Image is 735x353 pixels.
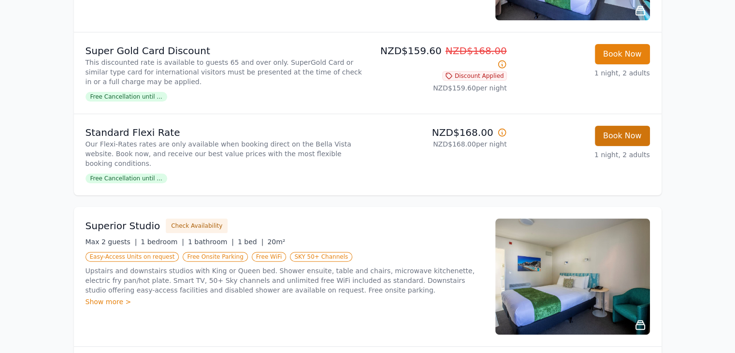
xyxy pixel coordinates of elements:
[372,83,507,93] p: NZD$159.60 per night
[267,238,285,246] span: 20m²
[252,252,287,262] span: Free WiFi
[86,266,484,295] p: Upstairs and downstairs studios with King or Queen bed. Shower ensuite, table and chairs, microwa...
[86,174,167,183] span: Free Cancellation until ...
[183,252,247,262] span: Free Onsite Parking
[515,68,650,78] p: 1 night, 2 adults
[238,238,263,246] span: 1 bed |
[290,252,352,262] span: SKY 50+ Channels
[86,92,167,102] span: Free Cancellation until ...
[372,126,507,139] p: NZD$168.00
[86,139,364,168] p: Our Flexi-Rates rates are only available when booking direct on the Bella Vista website. Book now...
[372,139,507,149] p: NZD$168.00 per night
[86,58,364,87] p: This discounted rate is available to guests 65 and over only. SuperGold Card or similar type card...
[86,238,137,246] span: Max 2 guests |
[372,44,507,71] p: NZD$159.60
[446,45,507,57] span: NZD$168.00
[86,44,364,58] p: Super Gold Card Discount
[595,126,650,146] button: Book Now
[188,238,234,246] span: 1 bathroom |
[86,297,484,307] div: Show more >
[515,150,650,160] p: 1 night, 2 adults
[595,44,650,64] button: Book Now
[166,219,228,233] button: Check Availability
[86,219,160,233] h3: Superior Studio
[86,126,364,139] p: Standard Flexi Rate
[442,71,507,81] span: Discount Applied
[141,238,184,246] span: 1 bedroom |
[86,252,179,262] span: Easy-Access Units on request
